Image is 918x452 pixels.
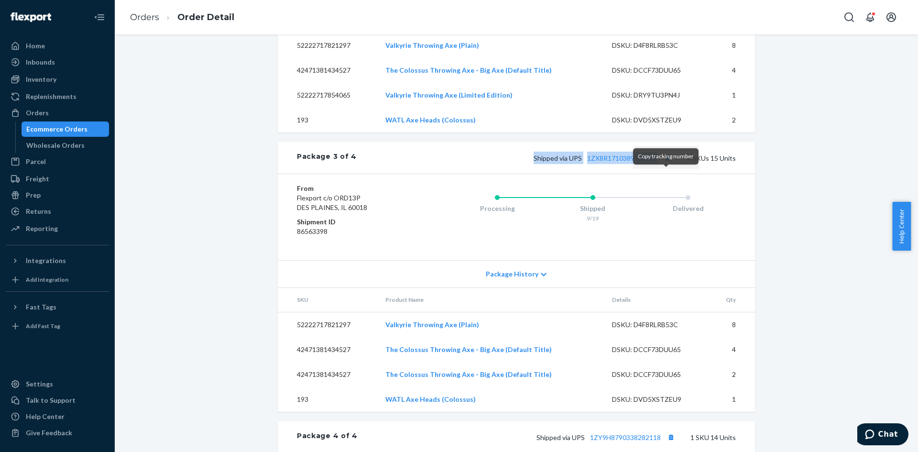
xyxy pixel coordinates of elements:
[640,204,736,213] div: Delivered
[6,204,109,219] a: Returns
[709,288,755,312] th: Qty
[26,75,56,84] div: Inventory
[612,66,702,75] div: DSKU: DCCF73DUU65
[26,174,49,184] div: Freight
[26,157,46,166] div: Parcel
[612,320,702,330] div: DSKU: D4F8RLRB53C
[882,8,901,27] button: Open account menu
[6,253,109,268] button: Integrations
[534,154,674,162] span: Shipped via UPS
[709,108,755,132] td: 2
[449,204,545,213] div: Processing
[612,41,702,50] div: DSKU: D4F8RLRB53C
[587,154,657,162] a: 1ZX8R1710389160335
[26,92,76,101] div: Replenishments
[278,83,378,108] td: 52222717854065
[278,362,378,387] td: 42471381434527
[278,288,378,312] th: SKU
[26,190,41,200] div: Prep
[278,337,378,362] td: 42471381434527
[26,207,51,216] div: Returns
[486,269,538,279] span: Package History
[130,12,159,22] a: Orders
[385,91,513,99] a: Valkyrie Throwing Axe (Limited Edition)
[385,66,552,74] a: The Colossus Throwing Axe - Big Axe (Default Title)
[709,337,755,362] td: 4
[297,184,411,193] dt: From
[26,57,55,67] div: Inbounds
[6,55,109,70] a: Inbounds
[177,12,234,22] a: Order Detail
[6,319,109,334] a: Add Fast Tag
[612,345,702,354] div: DSKU: DCCF73DUU65
[6,154,109,169] a: Parcel
[638,153,694,160] span: Copy tracking number
[357,152,736,164] div: 4 SKUs 15 Units
[861,8,880,27] button: Open notifications
[6,425,109,441] button: Give Feedback
[709,362,755,387] td: 2
[278,312,378,337] td: 52222717821297
[857,423,908,447] iframe: Opens a widget where you can chat to one of our agents
[6,376,109,392] a: Settings
[278,58,378,83] td: 42471381434527
[26,224,58,233] div: Reporting
[22,138,109,153] a: Wholesale Orders
[6,409,109,424] a: Help Center
[709,387,755,412] td: 1
[6,393,109,408] button: Talk to Support
[6,221,109,236] a: Reporting
[709,58,755,83] td: 4
[709,83,755,108] td: 1
[278,33,378,58] td: 52222717821297
[297,227,411,236] dd: 86563398
[709,312,755,337] td: 8
[26,396,76,405] div: Talk to Support
[358,431,736,443] div: 1 SKU 14 Units
[90,8,109,27] button: Close Navigation
[26,41,45,51] div: Home
[709,33,755,58] td: 8
[590,433,661,441] a: 1ZY9H8790338282118
[665,431,677,443] button: Copy tracking number
[6,272,109,287] a: Add Integration
[385,345,552,353] a: The Colossus Throwing Axe - Big Axe (Default Title)
[26,302,56,312] div: Fast Tags
[297,431,358,443] div: Package 4 of 4
[26,428,72,438] div: Give Feedback
[604,288,710,312] th: Details
[385,370,552,378] a: The Colossus Throwing Axe - Big Axe (Default Title)
[22,121,109,137] a: Ecommerce Orders
[11,12,51,22] img: Flexport logo
[612,115,702,125] div: DSKU: DVD5XSTZEU9
[6,299,109,315] button: Fast Tags
[612,395,702,404] div: DSKU: DVD5XSTZEU9
[6,38,109,54] a: Home
[612,370,702,379] div: DSKU: DCCF73DUU65
[26,124,87,134] div: Ecommerce Orders
[6,105,109,121] a: Orders
[378,288,604,312] th: Product Name
[6,89,109,104] a: Replenishments
[545,204,641,213] div: Shipped
[536,433,677,441] span: Shipped via UPS
[385,395,476,403] a: WATL Axe Heads (Colossus)
[26,276,68,284] div: Add Integration
[297,217,411,227] dt: Shipment ID
[278,387,378,412] td: 193
[26,412,65,421] div: Help Center
[385,41,479,49] a: Valkyrie Throwing Axe (Plain)
[6,72,109,87] a: Inventory
[612,90,702,100] div: DSKU: DRY9TU3PN4J
[26,379,53,389] div: Settings
[26,256,66,265] div: Integrations
[545,214,641,222] div: 9/19
[840,8,859,27] button: Open Search Box
[26,108,49,118] div: Orders
[26,141,85,150] div: Wholesale Orders
[26,322,60,330] div: Add Fast Tag
[6,187,109,203] a: Prep
[297,152,357,164] div: Package 3 of 4
[278,108,378,132] td: 193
